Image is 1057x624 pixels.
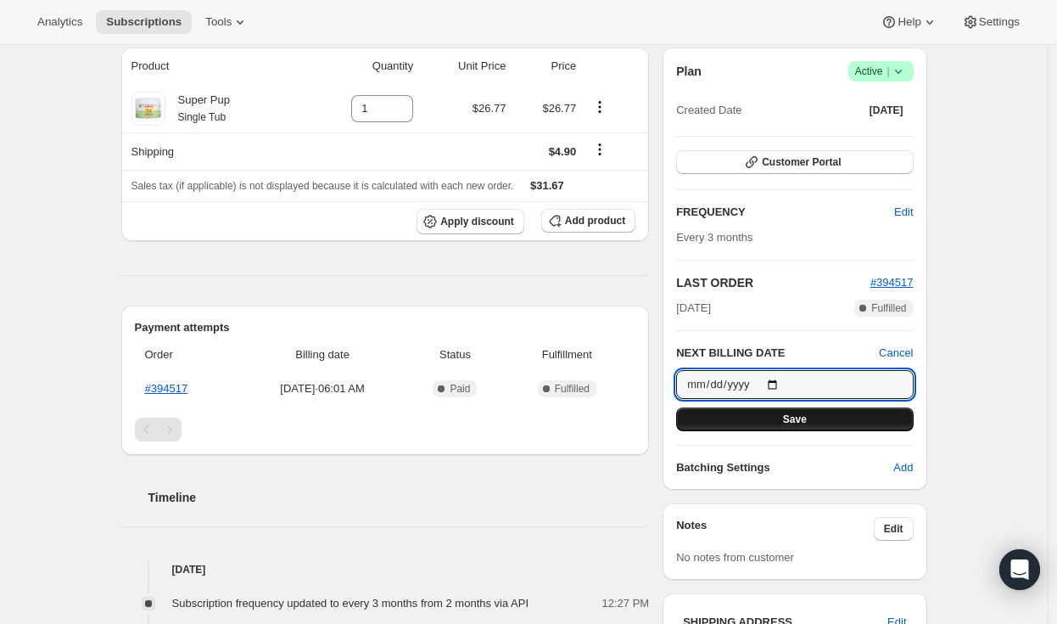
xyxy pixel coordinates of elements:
[243,380,402,397] span: [DATE] · 06:01 AM
[178,111,226,123] small: Single Tub
[205,15,232,29] span: Tools
[676,63,702,80] h2: Plan
[135,319,636,336] h2: Payment attempts
[530,179,564,192] span: $31.67
[676,300,711,317] span: [DATE]
[565,214,625,228] span: Add product
[411,346,498,363] span: Status
[418,48,511,85] th: Unit Price
[542,102,576,115] span: $26.77
[473,102,506,115] span: $26.77
[676,408,913,431] button: Save
[676,102,741,119] span: Created Date
[541,209,635,233] button: Add product
[893,459,913,476] span: Add
[762,155,841,169] span: Customer Portal
[859,98,914,122] button: [DATE]
[602,595,650,612] span: 12:27 PM
[676,459,893,476] h6: Batching Settings
[586,98,613,116] button: Product actions
[509,346,626,363] span: Fulfillment
[676,517,874,541] h3: Notes
[555,382,590,396] span: Fulfilled
[676,345,879,362] h2: NEXT BILLING DATE
[884,522,903,536] span: Edit
[172,597,529,610] span: Subscription frequency updated to every 3 months from 2 months via API
[898,15,920,29] span: Help
[243,346,402,363] span: Billing date
[870,10,948,34] button: Help
[886,65,889,78] span: |
[870,276,914,289] a: #394517
[37,15,82,29] span: Analytics
[131,180,514,192] span: Sales tax (if applicable) is not displayed because it is calculated with each new order.
[135,336,238,374] th: Order
[979,15,1020,29] span: Settings
[131,92,165,126] img: product img
[121,132,304,170] th: Shipping
[106,15,182,29] span: Subscriptions
[676,274,870,291] h2: LAST ORDER
[440,215,514,228] span: Apply discount
[27,10,92,34] button: Analytics
[511,48,581,85] th: Price
[783,413,807,426] span: Save
[165,92,230,126] div: Super Pup
[883,454,923,481] button: Add
[676,551,794,564] span: No notes from customer
[871,301,906,315] span: Fulfilled
[417,209,524,234] button: Apply discount
[676,150,913,174] button: Customer Portal
[884,199,923,226] button: Edit
[121,561,650,578] h4: [DATE]
[676,204,894,221] h2: FREQUENCY
[676,231,752,244] span: Every 3 months
[870,274,914,291] button: #394517
[121,48,304,85] th: Product
[145,382,188,395] a: #394517
[855,63,907,80] span: Active
[450,382,470,396] span: Paid
[952,10,1030,34] button: Settings
[874,517,914,541] button: Edit
[879,345,913,362] button: Cancel
[96,10,192,34] button: Subscriptions
[148,489,650,506] h2: Timeline
[894,204,913,221] span: Edit
[303,48,418,85] th: Quantity
[999,549,1040,590] div: Open Intercom Messenger
[870,104,903,117] span: [DATE]
[549,145,577,158] span: $4.90
[195,10,259,34] button: Tools
[135,418,636,441] nav: Pagination
[586,140,613,159] button: Shipping actions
